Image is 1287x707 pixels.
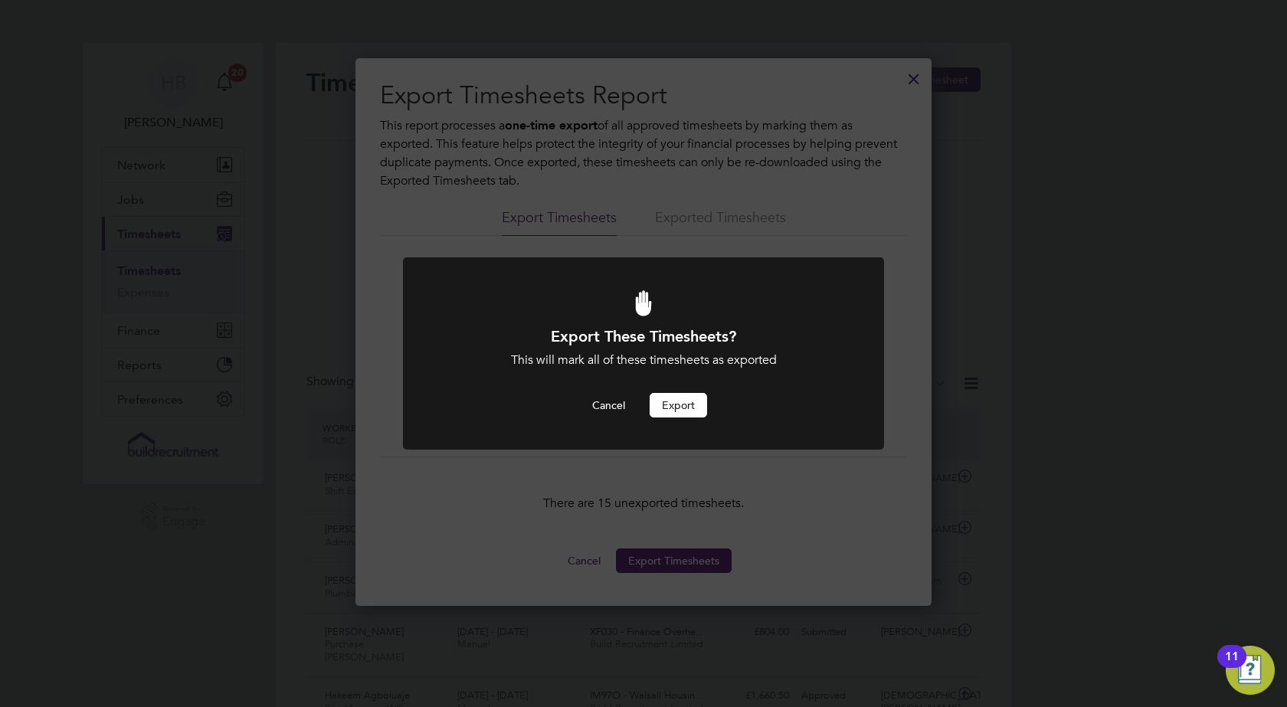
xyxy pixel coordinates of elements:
[444,352,843,368] div: This will mark all of these timesheets as exported
[1226,646,1275,695] button: Open Resource Center, 11 new notifications
[650,393,707,417] button: Export
[444,326,843,346] h1: Export These Timesheets?
[580,393,637,417] button: Cancel
[1225,656,1239,676] div: 11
